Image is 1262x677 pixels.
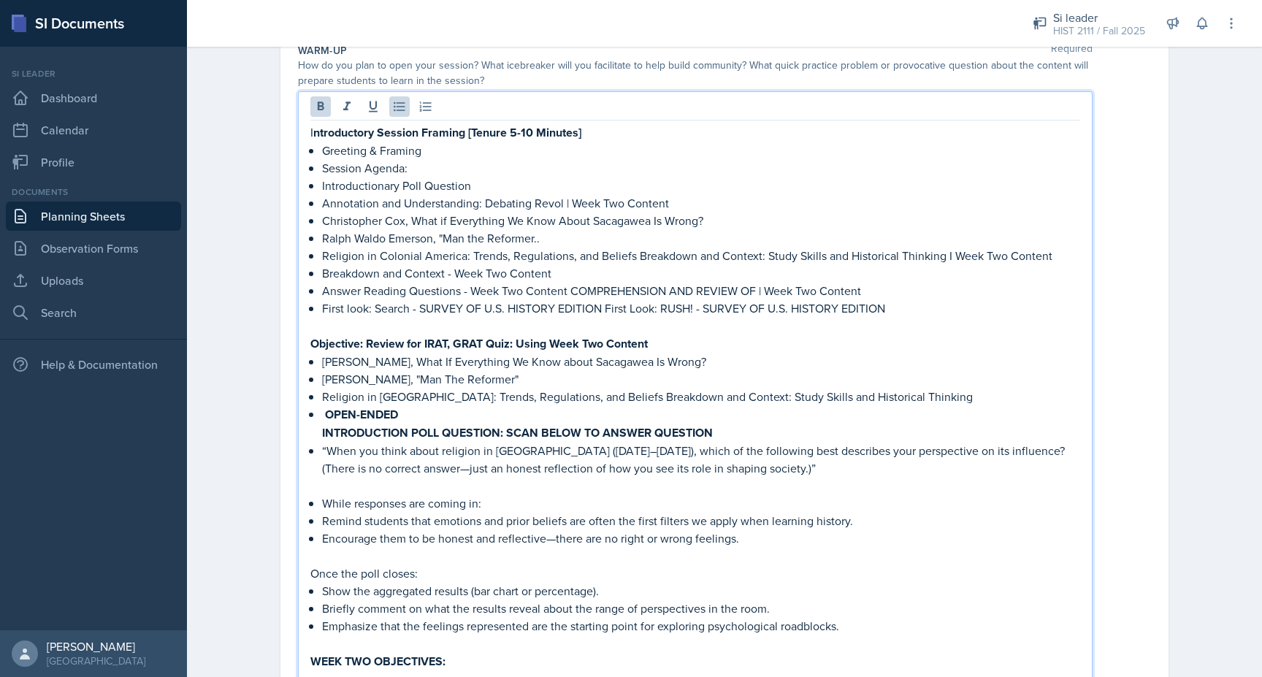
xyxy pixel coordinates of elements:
[6,298,181,327] a: Search
[322,299,1080,317] p: First look: Search - SURVEY OF U.S. HISTORY EDITION First Look: RUSH! - SURVEY OF U.S. HISTORY ED...
[310,565,1080,582] p: Once the poll closes:
[322,353,1080,370] p: [PERSON_NAME], What If Everything We Know about Sacagawea Is Wrong?
[322,247,1080,264] p: Religion in Colonial America: Trends, Regulations, and Beliefs Breakdown and Context: Study Skill...
[298,58,1093,88] div: How do you plan to open your session? What icebreaker will you facilitate to help build community...
[6,185,181,199] div: Documents
[6,148,181,177] a: Profile
[310,123,1080,142] p: I
[313,124,581,141] strong: ntroductory Session Framing [Tenure 5-10 Minutes]
[322,282,1080,299] p: Answer Reading Questions - Week Two Content COMPREHENSION AND REVIEW OF | Week Two Content
[47,654,145,668] div: [GEOGRAPHIC_DATA]
[322,617,1080,635] p: Emphasize that the feelings represented are the starting point for exploring psychological roadbl...
[322,529,1080,547] p: Encourage them to be honest and reflective—there are no right or wrong feelings.
[298,43,347,58] label: Warm-Up
[322,264,1080,282] p: Breakdown and Context - Week Two Content
[6,67,181,80] div: Si leader
[322,229,1080,247] p: Ralph Waldo Emerson, "Man the Reformer..
[310,335,648,352] strong: Objective: Review for IRAT, GRAT Quiz: Using Week Two Content
[6,234,181,263] a: Observation Forms
[1053,23,1145,39] div: HIST 2111 / Fall 2025
[6,266,181,295] a: Uploads
[322,512,1080,529] p: Remind students that emotions and prior beliefs are often the first filters we apply when learnin...
[1051,43,1093,58] span: Required
[322,494,1080,512] p: While responses are coming in:
[322,142,1080,159] p: Greeting & Framing
[322,177,1080,194] p: Introductionary Poll Question
[6,83,181,112] a: Dashboard
[322,582,1080,600] p: Show the aggregated results (bar chart or percentage).
[325,406,398,423] strong: OPEN-ENDED
[1053,9,1145,26] div: Si leader
[322,212,1080,229] p: Christopher Cox, What if Everything We Know About Sacagawea Is Wrong?
[6,115,181,145] a: Calendar
[322,159,1080,177] p: Session Agenda:
[6,350,181,379] div: Help & Documentation
[322,424,713,441] strong: INTRODUCTION POLL QUESTION: SCAN BELOW TO ANSWER QUESTION
[322,442,1080,477] p: “When you think about religion in [GEOGRAPHIC_DATA] ([DATE]–[DATE]), which of the following best ...
[47,639,145,654] div: [PERSON_NAME]
[322,600,1080,617] p: Briefly comment on what the results reveal about the range of perspectives in the room.
[6,202,181,231] a: Planning Sheets
[322,194,1080,212] p: Annotation and Understanding: Debating Revol | Week Two Content
[322,388,1080,405] p: Religion in [GEOGRAPHIC_DATA]: Trends, Regulations, and Beliefs Breakdown and Context: Study Skil...
[310,653,445,670] strong: WEEK TWO OBJECTIVES:
[322,370,1080,388] p: [PERSON_NAME], "Man The Reformer"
